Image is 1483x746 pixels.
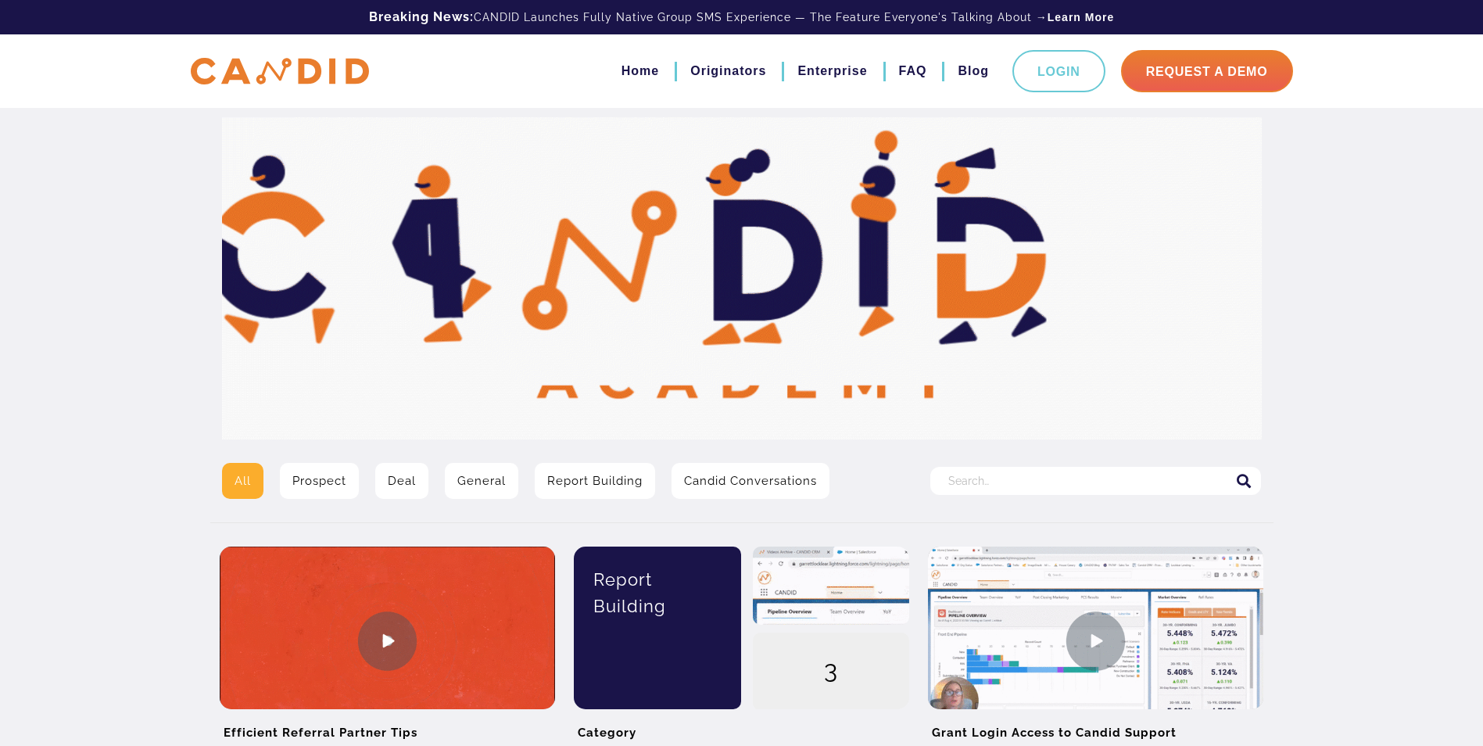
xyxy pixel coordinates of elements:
[369,9,474,24] b: Breaking News:
[586,547,730,639] div: Report Building
[535,463,655,499] a: Report Building
[1121,50,1293,92] a: Request A Demo
[672,463,829,499] a: Candid Conversations
[621,58,659,84] a: Home
[1048,9,1114,25] a: Learn More
[797,58,867,84] a: Enterprise
[220,709,555,744] h2: Efficient Referral Partner Tips
[375,463,428,499] a: Deal
[899,58,927,84] a: FAQ
[753,633,909,711] div: 3
[220,547,555,735] img: Efficient Referral Partner Tips Video
[222,117,1262,439] img: Video Library Hero
[574,709,909,744] h2: Category
[445,463,518,499] a: General
[1012,50,1105,92] a: Login
[958,58,989,84] a: Blog
[191,58,369,85] img: CANDID APP
[222,463,263,499] a: All
[280,463,359,499] a: Prospect
[928,547,1263,735] img: Grant Login Access to Candid Support Video
[690,58,766,84] a: Originators
[928,709,1263,744] h2: Grant Login Access to Candid Support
